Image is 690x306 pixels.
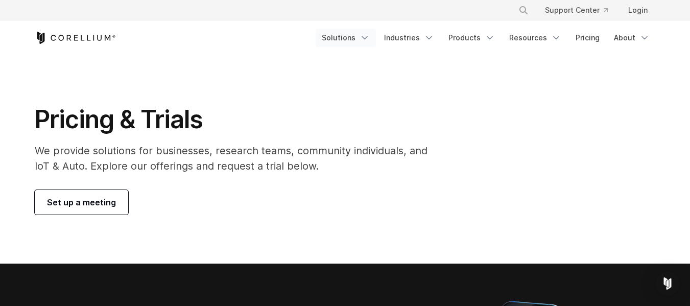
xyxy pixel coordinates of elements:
[503,29,567,47] a: Resources
[655,271,680,296] div: Open Intercom Messenger
[378,29,440,47] a: Industries
[35,190,128,215] a: Set up a meeting
[537,1,616,19] a: Support Center
[620,1,656,19] a: Login
[316,29,376,47] a: Solutions
[506,1,656,19] div: Navigation Menu
[608,29,656,47] a: About
[47,196,116,208] span: Set up a meeting
[316,29,656,47] div: Navigation Menu
[35,32,116,44] a: Corellium Home
[442,29,501,47] a: Products
[569,29,606,47] a: Pricing
[35,143,442,174] p: We provide solutions for businesses, research teams, community individuals, and IoT & Auto. Explo...
[514,1,533,19] button: Search
[35,104,442,135] h1: Pricing & Trials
